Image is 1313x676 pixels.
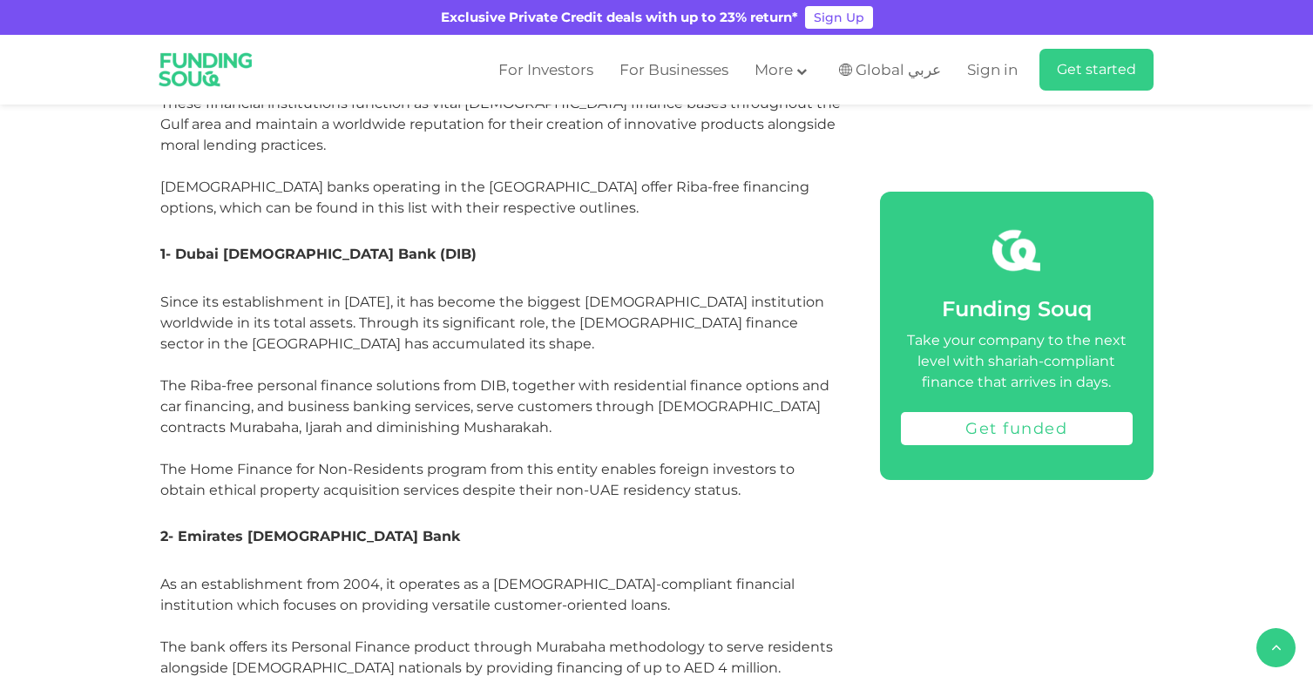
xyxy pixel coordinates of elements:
img: Logo [147,38,265,101]
div: Take your company to the next level with shariah-compliant finance that arrives in days. [901,330,1133,393]
span: Major [DEMOGRAPHIC_DATA] banking institutions based in the [GEOGRAPHIC_DATA] provide Riba-free lo... [160,32,841,216]
span: Funding Souq [942,296,1092,321]
a: For Investors [494,56,598,84]
span: 2- Emirates [DEMOGRAPHIC_DATA] Bank [160,528,460,544]
span: Since its establishment in [DATE], it has become the biggest [DEMOGRAPHIC_DATA] institution world... [160,294,829,498]
img: fsicon [992,226,1040,274]
span: Global عربي [856,60,941,80]
img: SA Flag [839,64,852,76]
a: Sign in [963,56,1018,84]
span: 1- Dubai [DEMOGRAPHIC_DATA] Bank (DIB) [160,246,477,262]
a: Get funded [901,412,1133,445]
div: Exclusive Private Credit deals with up to 23% return* [441,8,798,28]
a: For Businesses [615,56,733,84]
span: More [755,61,793,78]
span: Get started [1057,61,1136,78]
span: Sign in [967,61,1018,78]
a: Sign Up [805,6,873,29]
button: back [1256,628,1296,667]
